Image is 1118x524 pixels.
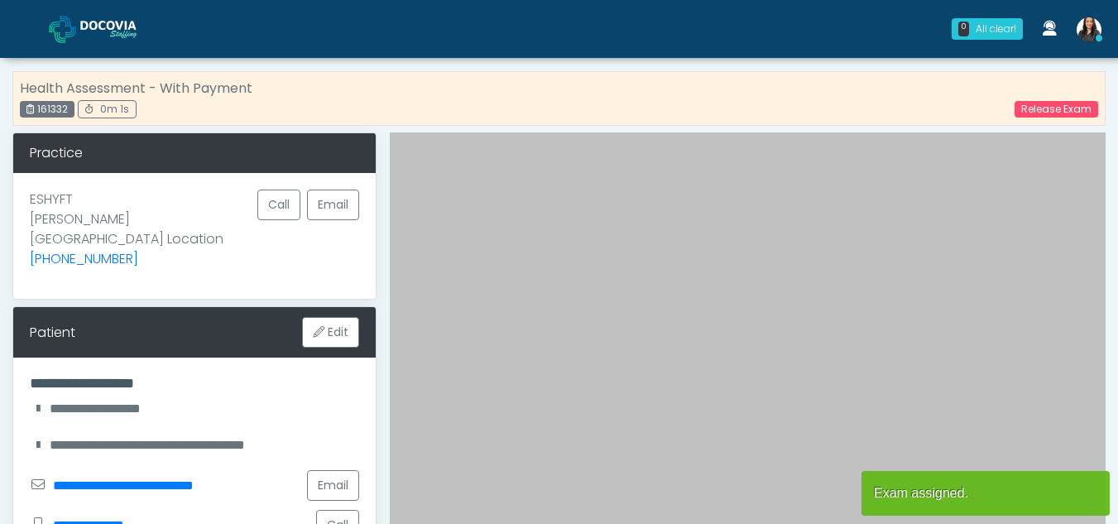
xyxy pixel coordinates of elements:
div: Patient [30,323,75,343]
strong: Health Assessment - With Payment [20,79,252,98]
p: ESHYFT [PERSON_NAME][GEOGRAPHIC_DATA] Location [30,190,257,269]
img: Docovia [49,16,76,43]
a: 0 All clear! [942,12,1033,46]
a: Email [307,470,359,501]
a: Release Exam [1015,101,1098,118]
button: Edit [302,317,359,348]
div: Practice [13,133,376,173]
article: Exam assigned. [861,471,1110,516]
a: Docovia [49,2,163,55]
div: 161332 [20,101,74,118]
a: Email [307,190,359,220]
span: 0m 1s [100,102,129,116]
img: Viral Patel [1077,17,1101,42]
div: All clear! [976,22,1016,36]
button: Call [257,190,300,220]
img: Docovia [80,21,163,37]
div: 0 [958,22,969,36]
a: [PHONE_NUMBER] [30,249,138,268]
